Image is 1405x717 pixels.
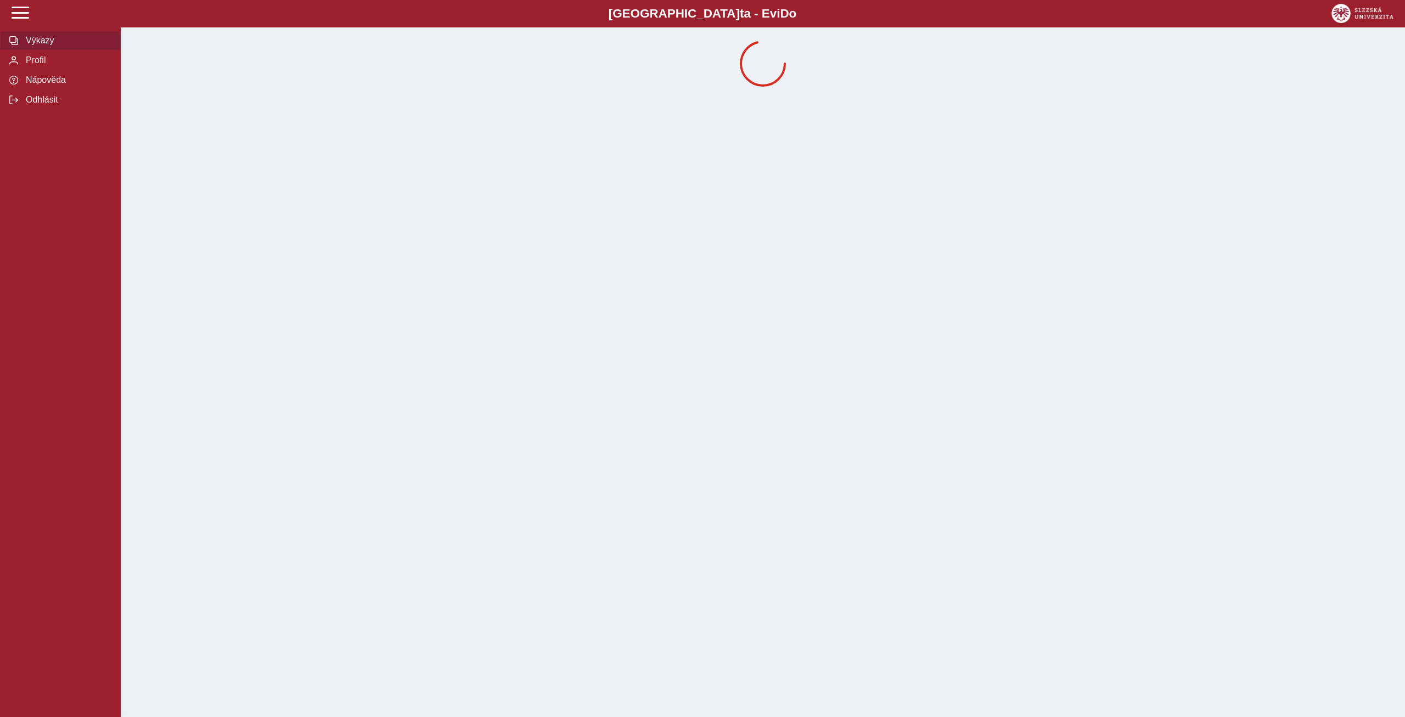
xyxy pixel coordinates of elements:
span: o [789,7,797,20]
span: Výkazy [23,36,111,46]
img: logo_web_su.png [1331,4,1393,23]
span: Nápověda [23,75,111,85]
span: t [740,7,744,20]
b: [GEOGRAPHIC_DATA] a - Evi [33,7,1372,21]
span: Odhlásit [23,95,111,105]
span: Profil [23,55,111,65]
span: D [780,7,789,20]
